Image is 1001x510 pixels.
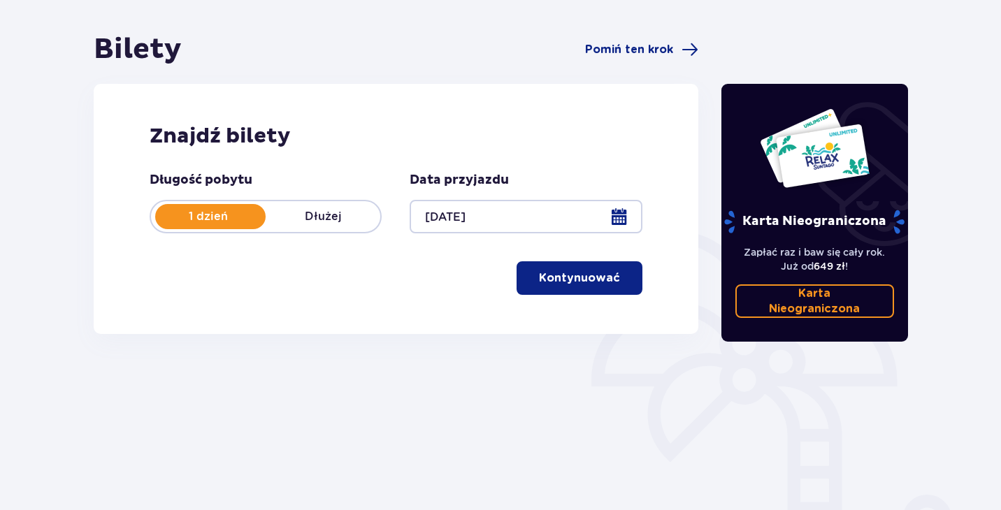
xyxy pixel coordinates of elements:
font: Zapłać raz i baw się cały rok. Już od [744,247,885,272]
font: Karta Nieograniczona [742,213,886,229]
font: Karta Nieograniczona [769,288,860,314]
font: Znajdź bilety [150,123,291,149]
font: Kontynuować [539,272,620,284]
font: ! [845,261,848,272]
font: Bilety [94,32,182,67]
a: Pomiń ten krok [585,41,698,58]
font: Dłużej [305,210,342,223]
font: Długość pobytu [150,172,252,188]
font: 649 zł [814,261,845,272]
font: Data przyjazdu [410,172,509,188]
font: Pomiń ten krok [585,44,673,55]
button: Kontynuować [517,261,642,295]
a: Karta Nieograniczona [735,284,895,318]
font: 1 dzień [189,210,228,223]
